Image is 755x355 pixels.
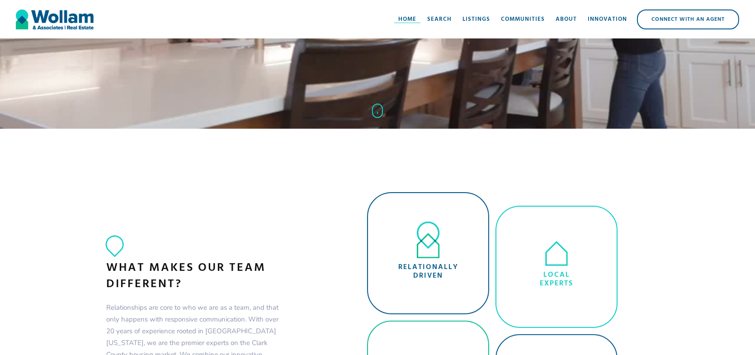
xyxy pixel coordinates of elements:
[540,271,573,288] h3: Local Experts
[398,15,416,24] div: Home
[422,6,457,33] a: Search
[638,10,738,28] div: Connect with an Agent
[393,6,422,33] a: Home
[495,6,550,33] a: Communities
[588,15,627,24] div: Innovation
[550,6,582,33] a: About
[501,15,545,24] div: Communities
[457,6,495,33] a: Listings
[556,15,577,24] div: About
[462,15,490,24] div: Listings
[398,263,458,280] h3: Relationally Driven
[106,260,281,293] h1: What makes our team different?
[427,15,452,24] div: Search
[16,6,94,33] a: home
[637,9,739,29] a: Connect with an Agent
[582,6,632,33] a: Innovation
